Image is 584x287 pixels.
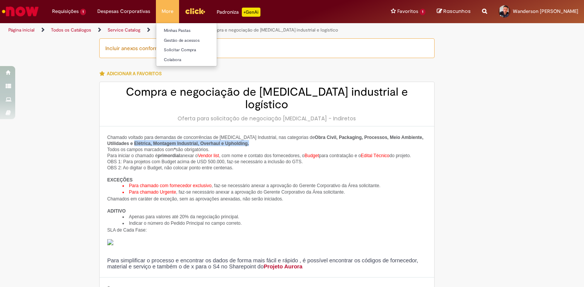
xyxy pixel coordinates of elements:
span: 1 [420,9,425,15]
span: Requisições [52,8,79,15]
span: Budget [305,153,319,158]
span: Edital Técnico [361,153,389,158]
span: Chamado voltado para demandas de concorrências de [MEDICAL_DATA] Industrial, nas categorias de [107,135,424,146]
span: Favoritos [397,8,418,15]
li: Indicar o número do Pedido Principal no campo correto. [122,220,427,227]
img: sys_attachment.do [107,239,113,245]
div: Oferta para solicitação de negociação [MEDICAL_DATA] - Indiretos [107,115,427,122]
img: ServiceNow [1,4,40,19]
ul: More [156,23,217,66]
a: Compra e negociação de [MEDICAL_DATA] industrial e logístico [207,27,338,33]
a: Minhas Pastas [156,27,240,35]
a: Colabora [156,56,240,64]
span: para contratação e o [319,153,361,158]
span: More [162,8,173,15]
a: Projeto Aurora [263,263,302,270]
a: Página inicial [8,27,35,33]
div: Padroniza [217,8,260,17]
span: 1 [80,9,86,15]
span: , faz-se necessário anexar a aprovação do Gerente Corporativo da Área solicitante. [211,183,380,188]
span: ADITIVO [107,208,126,214]
a: Service Catalog [108,27,140,33]
p: Para simplificar o processo e encontrar os dados de forma mais fácil e rápido , é possível encont... [107,257,427,270]
h2: Compra e negociação de [MEDICAL_DATA] industrial e logístico [107,86,427,111]
a: Todos os Catálogos [51,27,91,33]
a: Rascunhos [437,8,471,15]
span: Despesas Corporativas [97,8,150,15]
span: EXCEÇÕES [107,177,133,183]
button: Adicionar a Favoritos [99,66,166,82]
li: Apenas para valores até 20% da negociação principal. [122,214,427,220]
a: Gestão de acessos [156,36,240,45]
span: , com nome e contato dos fornecedores, o [219,153,305,158]
span: SLA de Cada Fase: [107,227,147,233]
span: Rascunhos [443,8,471,15]
strong: primordial [158,153,180,158]
li: Para chamado Urgente [122,189,427,196]
img: click_logo_yellow_360x200.png [185,5,205,17]
a: Solicitar Compra [156,46,240,54]
span: Vendor list [198,153,219,158]
span: Adicionar a Favoritos [107,71,162,77]
span: , faz-se necessário anexar a aprovação do Gerente Corporativo da Área solicitante. [176,189,345,195]
span: Para iniciar o chamado é anexar o [107,153,198,158]
span: Wanderson [PERSON_NAME] [513,8,578,14]
p: +GenAi [242,8,260,17]
span: do projeto. OBS 1: Para projetos com Budget acima de USD 500.000, faz-se necessário a inclusão do... [107,153,411,170]
li: Para chamado com fornecedor exclusivo [122,183,427,189]
div: Incluir anexos conforme regras na descrição [99,38,435,58]
span: Chamados em caráter de exceção, sem as aprovações anexadas, não serão iniciados. [107,196,283,202]
span: Todos os campos marcados com são obrigatórios. [107,147,209,152]
ul: Trilhas de página [6,23,384,37]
